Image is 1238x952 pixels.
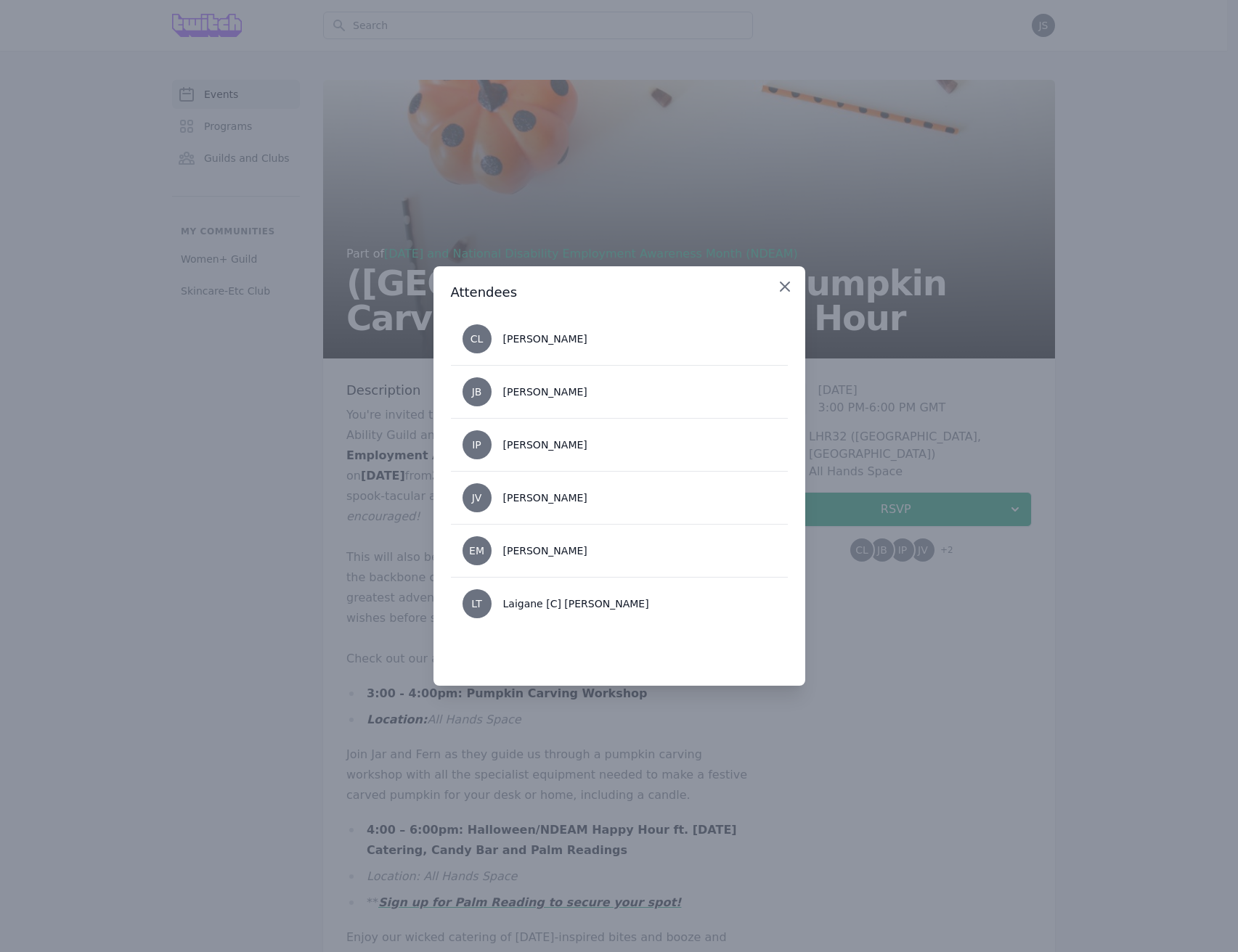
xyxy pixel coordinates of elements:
span: CL [471,334,484,344]
h3: Attendees [451,284,788,301]
span: JV [472,493,482,503]
span: IP [472,440,481,450]
div: Laigane [C] [PERSON_NAME] [503,596,649,611]
span: LT [471,599,481,609]
div: [PERSON_NAME] [503,543,587,558]
div: [PERSON_NAME] [503,491,587,505]
div: [PERSON_NAME] [503,332,587,346]
span: EM [469,546,484,556]
div: [PERSON_NAME] [503,385,587,399]
span: JB [472,387,482,397]
div: [PERSON_NAME] [503,438,587,452]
